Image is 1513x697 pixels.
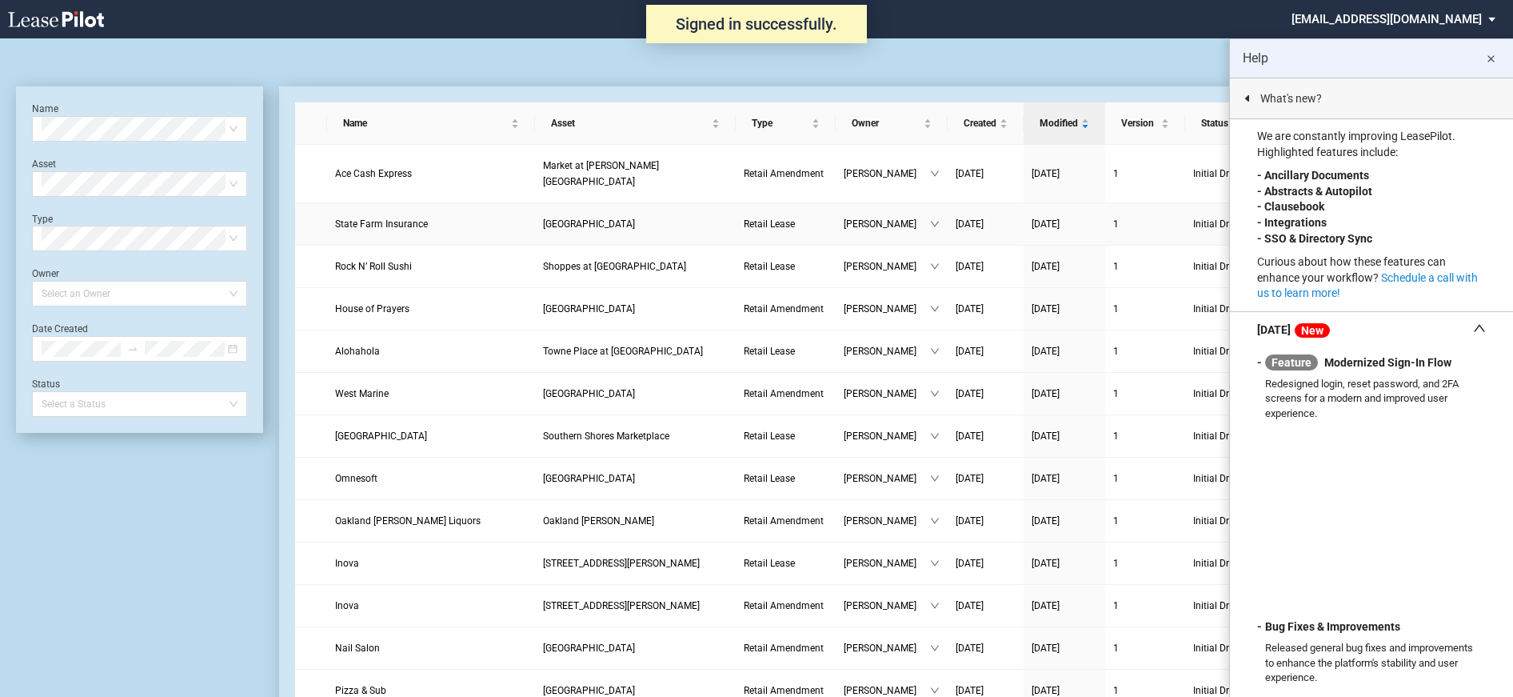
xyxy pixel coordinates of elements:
[127,343,138,355] span: to
[1193,598,1287,614] span: Initial Draft
[335,513,527,529] a: Oakland [PERSON_NAME] Liquors
[1032,600,1060,611] span: [DATE]
[930,516,940,526] span: down
[956,386,1016,402] a: [DATE]
[543,515,654,527] span: Oakland Mills
[1032,346,1060,357] span: [DATE]
[844,301,930,317] span: [PERSON_NAME]
[335,685,386,696] span: Pizza & Sub
[335,600,359,611] span: Inova
[844,598,930,614] span: [PERSON_NAME]
[844,471,930,487] span: [PERSON_NAME]
[964,115,996,131] span: Created
[1113,598,1177,614] a: 1
[844,555,930,571] span: [PERSON_NAME]
[1032,473,1060,484] span: [DATE]
[335,168,412,179] span: Ace Cash Express
[327,102,535,145] th: Name
[1113,346,1119,357] span: 1
[335,218,428,230] span: State Farm Insurance
[1193,471,1287,487] span: Initial Draft
[1024,102,1105,145] th: Modified
[1032,640,1097,656] a: [DATE]
[956,216,1016,232] a: [DATE]
[343,115,508,131] span: Name
[744,343,828,359] a: Retail Lease
[1113,168,1119,179] span: 1
[1032,258,1097,274] a: [DATE]
[543,473,635,484] span: Commerce Centre
[543,346,703,357] span: Towne Place at Greenbrier
[744,216,828,232] a: Retail Lease
[32,103,58,114] label: Name
[335,216,527,232] a: State Farm Insurance
[844,166,930,182] span: [PERSON_NAME]
[335,515,481,527] span: Oakland Mills Liquors
[335,388,389,399] span: West Marine
[551,115,709,131] span: Asset
[1032,558,1060,569] span: [DATE]
[543,513,728,529] a: Oakland [PERSON_NAME]
[956,685,984,696] span: [DATE]
[930,643,940,653] span: down
[1032,303,1060,314] span: [DATE]
[335,598,527,614] a: Inova
[543,303,635,314] span: Northwest Plaza
[1193,301,1287,317] span: Initial Draft
[844,343,930,359] span: [PERSON_NAME]
[744,428,828,444] a: Retail Lease
[1113,388,1119,399] span: 1
[1032,388,1060,399] span: [DATE]
[543,218,635,230] span: Commerce Centre
[1193,640,1287,656] span: Initial Draft
[543,431,669,442] span: Southern Shores Marketplace
[956,431,984,442] span: [DATE]
[744,640,828,656] a: Retail Amendment
[1113,555,1177,571] a: 1
[1032,643,1060,654] span: [DATE]
[956,261,984,272] span: [DATE]
[543,685,635,696] span: Hammershire Square
[1193,428,1287,444] span: Initial Draft
[335,301,527,317] a: House of Prayers
[744,555,828,571] a: Retail Lease
[543,640,728,656] a: [GEOGRAPHIC_DATA]
[543,471,728,487] a: [GEOGRAPHIC_DATA]
[956,346,984,357] span: [DATE]
[956,301,1016,317] a: [DATE]
[844,258,930,274] span: [PERSON_NAME]
[32,268,59,279] label: Owner
[956,258,1016,274] a: [DATE]
[1113,343,1177,359] a: 1
[543,600,700,611] span: 45745 Nokes Boulevard
[543,388,635,399] span: North East Station
[32,214,53,225] label: Type
[752,115,808,131] span: Type
[956,343,1016,359] a: [DATE]
[744,301,828,317] a: Retail Amendment
[948,102,1024,145] th: Created
[744,598,828,614] a: Retail Amendment
[335,555,527,571] a: Inova
[1113,431,1119,442] span: 1
[1193,258,1287,274] span: Initial Draft
[1032,218,1060,230] span: [DATE]
[930,346,940,356] span: down
[1032,555,1097,571] a: [DATE]
[1113,216,1177,232] a: 1
[930,304,940,314] span: down
[543,301,728,317] a: [GEOGRAPHIC_DATA]
[1193,555,1287,571] span: Initial Draft
[956,166,1016,182] a: [DATE]
[543,160,659,187] span: Market at Opitz Crossing
[1113,301,1177,317] a: 1
[744,218,795,230] span: Retail Lease
[335,261,412,272] span: Rock N’ Roll Sushi
[1032,261,1060,272] span: [DATE]
[744,261,795,272] span: Retail Lease
[335,558,359,569] span: Inova
[744,258,828,274] a: Retail Lease
[543,386,728,402] a: [GEOGRAPHIC_DATA]
[852,115,920,131] span: Owner
[646,5,867,43] div: Signed in successfully.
